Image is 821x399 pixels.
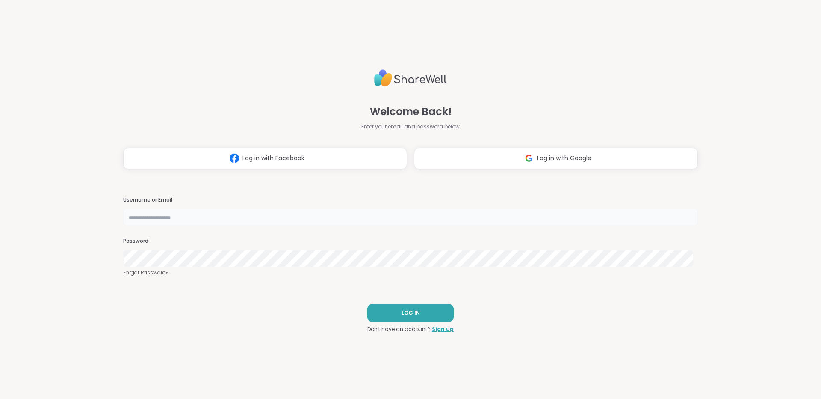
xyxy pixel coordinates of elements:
[361,123,460,131] span: Enter your email and password below
[432,325,454,333] a: Sign up
[521,150,537,166] img: ShareWell Logomark
[242,154,304,163] span: Log in with Facebook
[367,325,430,333] span: Don't have an account?
[537,154,591,163] span: Log in with Google
[414,148,698,169] button: Log in with Google
[370,104,452,119] span: Welcome Back!
[374,66,447,90] img: ShareWell Logo
[123,197,698,204] h3: Username or Email
[226,150,242,166] img: ShareWell Logomark
[367,304,454,322] button: LOG IN
[123,148,407,169] button: Log in with Facebook
[123,238,698,245] h3: Password
[123,269,698,277] a: Forgot Password?
[402,309,420,317] span: LOG IN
